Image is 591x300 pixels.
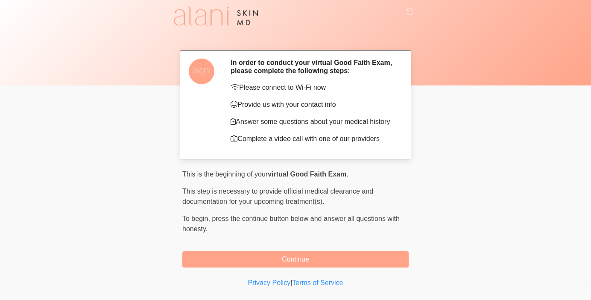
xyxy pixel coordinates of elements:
[292,279,343,286] a: Terms of Service
[182,251,409,268] button: Continue
[182,215,212,222] span: To begin,
[189,59,214,84] img: Agent Avatar
[268,171,346,178] strong: virtual Good Faith Exam
[231,117,396,127] p: Answer some questions about your medical history
[231,59,396,75] h2: In order to conduct your virtual Good Faith Exam, please complete the following steps:
[182,171,268,178] span: This is the beginning of your
[231,82,396,93] p: Please connect to Wi-Fi now
[346,171,348,178] span: .
[231,134,396,144] p: Complete a video call with one of our providers
[182,215,400,232] span: press the continue button below and answer all questions with honesty.
[290,279,292,286] a: |
[176,31,415,47] h1: ‎ ‎ ‎
[248,279,291,286] a: Privacy Policy
[231,100,396,110] p: Provide us with your contact info
[174,6,258,26] img: Alani Skin MD Logo
[182,188,373,205] span: This step is necessary to provide official medical clearance and documentation for your upcoming ...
